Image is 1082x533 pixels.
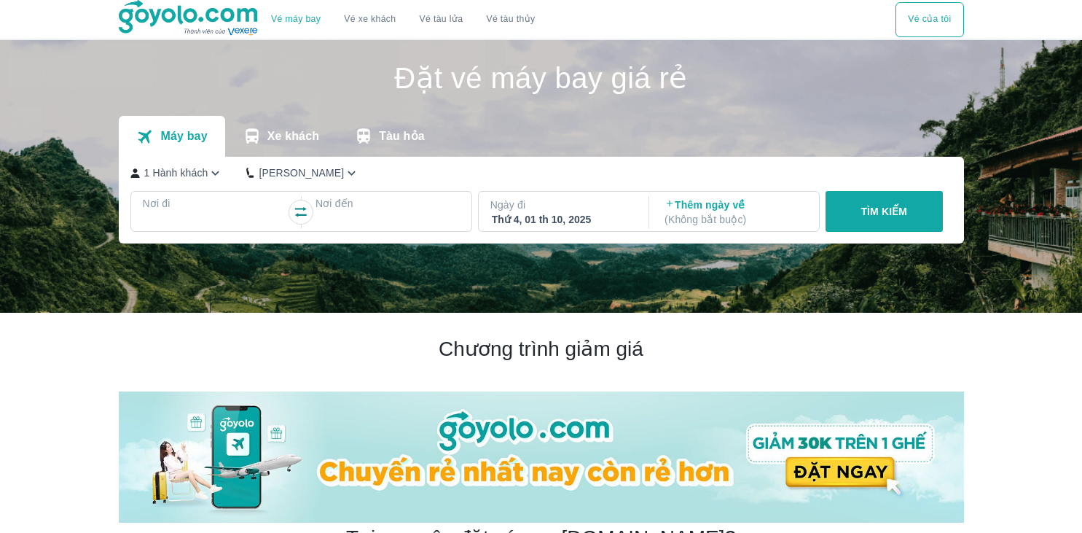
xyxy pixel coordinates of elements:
img: banner-home [119,392,964,523]
p: [PERSON_NAME] [259,166,344,180]
p: Thêm ngày về [665,198,806,227]
p: Nơi đi [143,196,287,211]
p: Xe khách [267,129,319,144]
p: Tàu hỏa [379,129,425,144]
button: Vé tàu thủy [474,2,546,37]
button: 1 Hành khách [130,166,224,181]
div: choose transportation mode [895,2,963,37]
button: TÌM KIẾM [826,191,943,232]
p: Nơi đến [315,196,460,211]
button: Vé của tôi [895,2,963,37]
a: Vé máy bay [271,14,321,25]
div: Thứ 4, 01 th 10, 2025 [492,212,633,227]
a: Vé tàu lửa [408,2,475,37]
div: choose transportation mode [259,2,546,37]
p: TÌM KIẾM [860,204,907,219]
div: transportation tabs [119,116,442,157]
button: [PERSON_NAME] [246,166,359,181]
p: ( Không bắt buộc ) [665,212,806,227]
a: Vé xe khách [344,14,396,25]
h2: Chương trình giảm giá [119,336,964,362]
p: Ngày đi [490,198,635,212]
h1: Đặt vé máy bay giá rẻ [119,63,964,93]
p: Máy bay [160,129,207,144]
p: 1 Hành khách [144,166,208,180]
